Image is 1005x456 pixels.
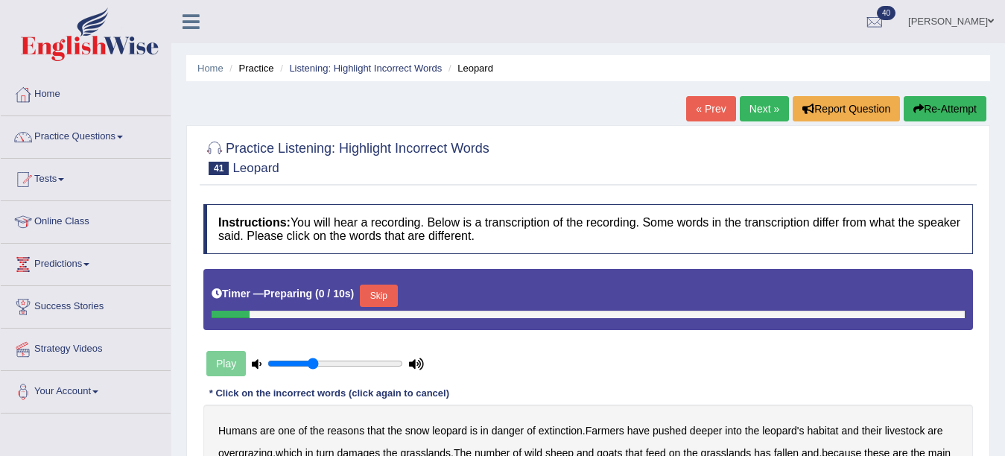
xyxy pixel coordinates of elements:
a: Online Class [1,201,171,238]
button: Report Question [793,96,900,121]
a: Next » [740,96,789,121]
b: livestock [885,425,925,437]
a: Home [197,63,223,74]
a: « Prev [686,96,735,121]
button: Re-Attempt [904,96,986,121]
b: 0 / 10s [319,288,351,300]
b: have [627,425,650,437]
b: are [928,425,942,437]
h4: You will hear a recording. Below is a transcription of the recording. Some words in the transcrip... [203,204,973,254]
b: danger [492,425,524,437]
b: Instructions: [218,216,291,229]
li: Practice [226,61,273,75]
a: Listening: Highlight Incorrect Words [289,63,442,74]
a: Strategy Videos [1,329,171,366]
b: that [367,425,384,437]
b: pushed [653,425,687,437]
b: their [862,425,882,437]
a: Predictions [1,244,171,281]
b: is [470,425,478,437]
li: Leopard [445,61,493,75]
b: reasons [327,425,364,437]
b: snow [405,425,430,437]
a: Tests [1,159,171,196]
b: leopard's [762,425,804,437]
a: Practice Questions [1,116,171,153]
b: are [260,425,275,437]
h5: Timer — [212,288,354,300]
b: Farmers [586,425,624,437]
button: Skip [360,285,397,307]
b: the [387,425,402,437]
h2: Practice Listening: Highlight Incorrect Words [203,138,489,175]
b: of [298,425,307,437]
a: Success Stories [1,286,171,323]
b: ) [351,288,355,300]
b: Humans [218,425,257,437]
a: Home [1,74,171,111]
div: * Click on the incorrect words (click again to cancel) [203,386,455,400]
b: leopard [432,425,467,437]
b: one [278,425,295,437]
b: extinction [539,425,583,437]
span: 40 [877,6,895,20]
b: and [841,425,858,437]
b: ( [315,288,319,300]
b: the [310,425,324,437]
b: habitat [807,425,838,437]
span: 41 [209,162,229,175]
b: deeper [690,425,723,437]
b: of [527,425,536,437]
a: Your Account [1,371,171,408]
small: Leopard [232,161,279,175]
b: Preparing [264,288,312,300]
b: the [745,425,759,437]
b: into [725,425,742,437]
b: in [481,425,489,437]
